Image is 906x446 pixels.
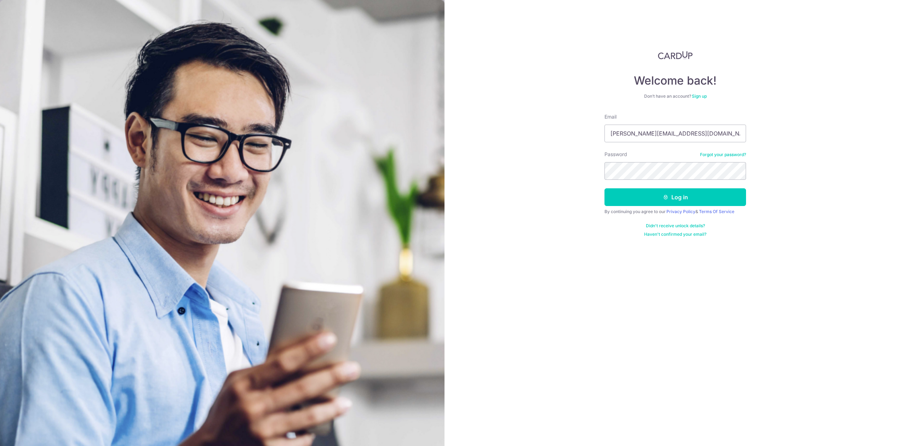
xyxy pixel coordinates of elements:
label: Password [604,151,627,158]
input: Enter your Email [604,125,746,142]
a: Privacy Policy [666,209,695,214]
button: Log in [604,188,746,206]
a: Forgot your password? [700,152,746,158]
div: Don’t have an account? [604,93,746,99]
a: Sign up [692,93,707,99]
a: Haven't confirmed your email? [644,231,706,237]
label: Email [604,113,617,120]
a: Didn't receive unlock details? [646,223,705,229]
a: Terms Of Service [699,209,734,214]
div: By continuing you agree to our & [604,209,746,215]
img: CardUp Logo [658,51,693,59]
h4: Welcome back! [604,74,746,88]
